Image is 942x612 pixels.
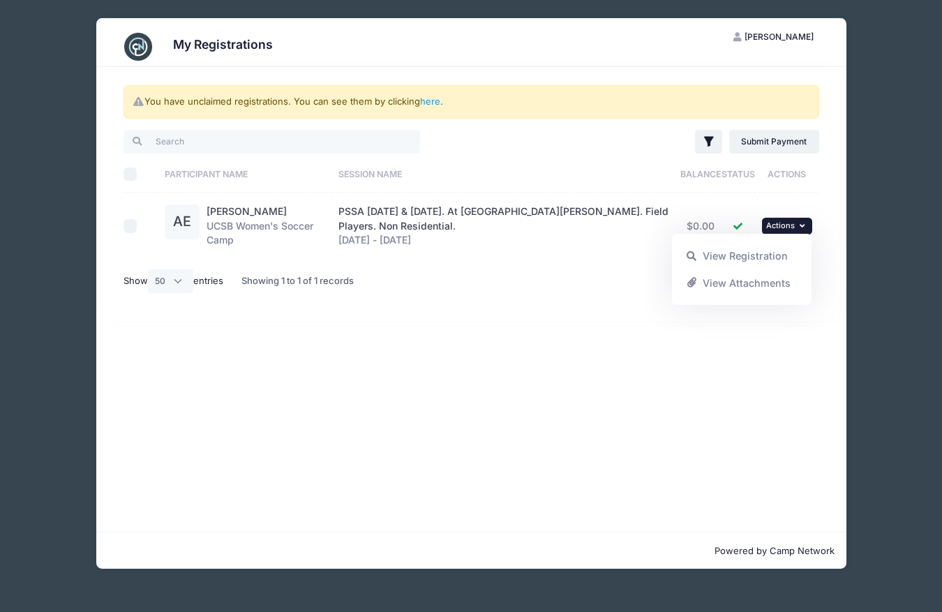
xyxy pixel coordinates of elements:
label: Show entries [124,269,224,293]
a: AE [165,216,200,228]
th: Status: activate to sort column ascending [722,156,755,193]
button: Actions [762,218,812,234]
div: UCSB Women's Soccer Camp [207,204,324,248]
a: here [420,96,440,107]
img: CampNetwork [124,33,152,61]
th: Balance: activate to sort column ascending [680,156,722,193]
a: View Registration [679,243,805,269]
a: Submit Payment [729,130,819,154]
button: [PERSON_NAME] [722,25,826,49]
th: Select All [124,156,158,193]
h3: My Registrations [173,37,273,52]
th: Actions: activate to sort column ascending [755,156,819,193]
div: You have unclaimed registrations. You can see them by clicking . [124,85,819,119]
div: [DATE] - [DATE] [338,204,673,248]
span: [PERSON_NAME] [745,31,814,42]
th: Participant Name: activate to sort column ascending [158,156,331,193]
a: [PERSON_NAME] [207,205,287,217]
div: AE [165,204,200,239]
p: Powered by Camp Network [107,544,835,558]
span: Actions [766,221,795,230]
select: Showentries [148,269,194,293]
a: View Attachments [679,269,805,296]
td: $0.00 [680,193,722,259]
span: PSSA [DATE] & [DATE]. At [GEOGRAPHIC_DATA][PERSON_NAME]. Field Players. Non Residential. [338,205,668,232]
div: Showing 1 to 1 of 1 records [241,265,354,297]
input: Search [124,130,420,154]
th: Session Name: activate to sort column ascending [331,156,680,193]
